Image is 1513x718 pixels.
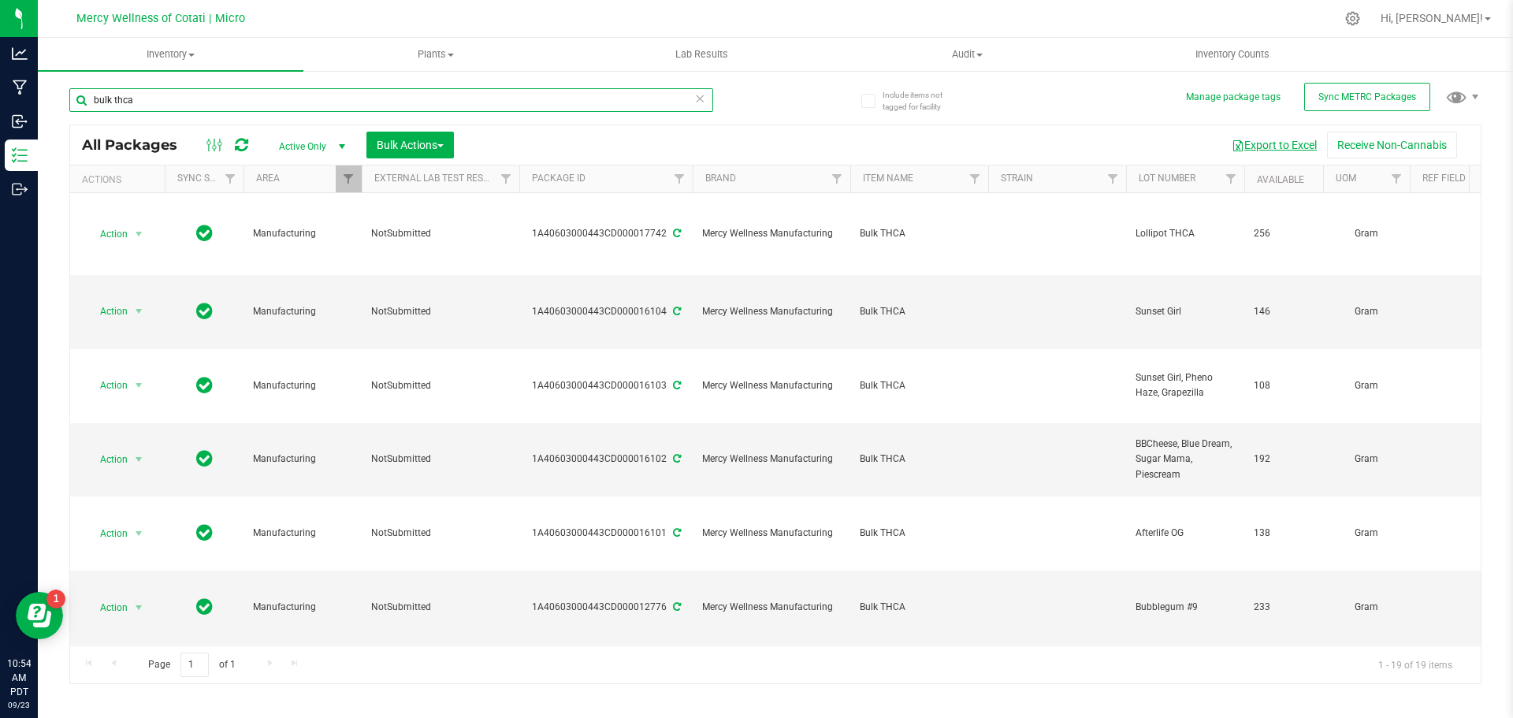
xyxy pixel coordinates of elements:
[702,526,841,541] span: Mercy Wellness Manufacturing
[129,374,149,396] span: select
[1139,173,1195,184] a: Lot Number
[1422,173,1474,184] a: Ref Field 1
[371,452,510,467] span: NotSubmitted
[86,597,128,619] span: Action
[517,226,695,241] div: 1A40603000443CD000017742
[76,12,245,25] span: Mercy Wellness of Cotati | Micro
[16,592,63,639] iframe: Resource center
[1333,600,1400,615] span: Gram
[86,223,128,245] span: Action
[82,136,193,154] span: All Packages
[129,523,149,545] span: select
[129,448,149,471] span: select
[253,526,352,541] span: Manufacturing
[217,166,243,192] a: Filter
[177,173,238,184] a: Sync Status
[12,181,28,197] inline-svg: Outbound
[374,173,498,184] a: External Lab Test Result
[38,47,303,61] span: Inventory
[371,378,510,393] span: NotSubmitted
[860,378,979,393] span: Bulk THCA
[1333,526,1400,541] span: Gram
[7,657,31,699] p: 10:54 AM PDT
[1333,226,1400,241] span: Gram
[1221,132,1327,158] button: Export to Excel
[671,380,681,391] span: Sync from Compliance System
[86,523,128,545] span: Action
[253,452,352,467] span: Manufacturing
[1254,304,1314,319] span: 146
[1001,173,1033,184] a: Strain
[671,453,681,464] span: Sync from Compliance System
[863,173,913,184] a: Item Name
[1257,174,1304,185] a: Available
[256,173,280,184] a: Area
[671,306,681,317] span: Sync from Compliance System
[253,378,352,393] span: Manufacturing
[336,166,362,192] a: Filter
[1218,166,1244,192] a: Filter
[135,653,248,677] span: Page of 1
[12,113,28,129] inline-svg: Inbound
[196,522,213,544] span: In Sync
[493,166,519,192] a: Filter
[253,226,352,241] span: Manufacturing
[702,226,841,241] span: Mercy Wellness Manufacturing
[702,452,841,467] span: Mercy Wellness Manufacturing
[1304,83,1430,111] button: Sync METRC Packages
[304,47,568,61] span: Plants
[12,46,28,61] inline-svg: Analytics
[1381,12,1483,24] span: Hi, [PERSON_NAME]!
[1333,378,1400,393] span: Gram
[253,600,352,615] span: Manufacturing
[824,166,850,192] a: Filter
[860,304,979,319] span: Bulk THCA
[517,304,695,319] div: 1A40603000443CD000016104
[129,300,149,322] span: select
[366,132,454,158] button: Bulk Actions
[196,300,213,322] span: In Sync
[1254,452,1314,467] span: 192
[1136,370,1235,400] span: Sunset Girl, Pheno Haze, Grapezilla
[517,452,695,467] div: 1A40603000443CD000016102
[1136,226,1235,241] span: Lollipot THCA
[702,378,841,393] span: Mercy Wellness Manufacturing
[1136,526,1235,541] span: Afterlife OG
[671,601,681,612] span: Sync from Compliance System
[667,166,693,192] a: Filter
[860,226,979,241] span: Bulk THCA
[860,526,979,541] span: Bulk THCA
[671,228,681,239] span: Sync from Compliance System
[705,173,736,184] a: Brand
[532,173,585,184] a: Package ID
[702,304,841,319] span: Mercy Wellness Manufacturing
[1254,526,1314,541] span: 138
[371,600,510,615] span: NotSubmitted
[517,526,695,541] div: 1A40603000443CD000016101
[86,300,128,322] span: Action
[1136,437,1235,482] span: BBCheese, Blue Dream, Sugar Mama, Piescream
[1174,47,1291,61] span: Inventory Counts
[86,448,128,471] span: Action
[12,147,28,163] inline-svg: Inventory
[671,527,681,538] span: Sync from Compliance System
[1336,173,1356,184] a: UOM
[517,378,695,393] div: 1A40603000443CD000016103
[69,88,713,112] input: Search Package ID, Item Name, SKU, Lot or Part Number...
[1366,653,1465,676] span: 1 - 19 of 19 items
[1333,452,1400,467] span: Gram
[1136,600,1235,615] span: Bubblegum #9
[962,166,988,192] a: Filter
[377,139,444,151] span: Bulk Actions
[1384,166,1410,192] a: Filter
[883,89,961,113] span: Include items not tagged for facility
[860,452,979,467] span: Bulk THCA
[7,699,31,711] p: 09/23
[196,222,213,244] span: In Sync
[86,374,128,396] span: Action
[129,597,149,619] span: select
[569,38,835,71] a: Lab Results
[12,80,28,95] inline-svg: Manufacturing
[129,223,149,245] span: select
[1254,600,1314,615] span: 233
